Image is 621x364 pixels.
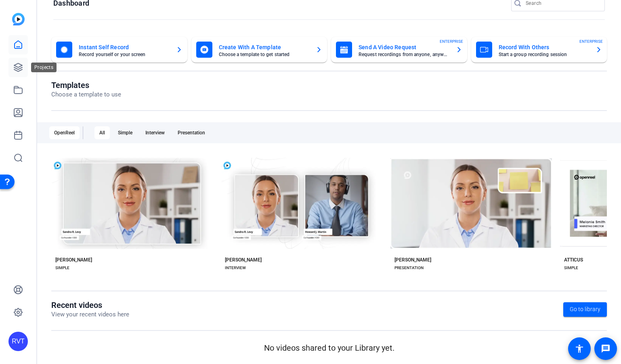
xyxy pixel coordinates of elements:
div: Projects [31,63,57,72]
mat-card-subtitle: Request recordings from anyone, anywhere [359,52,449,57]
div: Simple [113,126,137,139]
img: blue-gradient.svg [12,13,25,25]
span: ENTERPRISE [579,38,603,44]
span: Go to library [570,305,600,314]
div: INTERVIEW [225,265,246,271]
div: PRESENTATION [394,265,424,271]
mat-card-title: Instant Self Record [79,42,170,52]
button: Record With OthersStart a group recording sessionENTERPRISE [471,37,607,63]
div: [PERSON_NAME] [55,257,92,263]
mat-card-subtitle: Start a group recording session [499,52,590,57]
mat-card-subtitle: Record yourself or your screen [79,52,170,57]
div: SIMPLE [564,265,578,271]
a: Go to library [563,302,607,317]
mat-card-title: Send A Video Request [359,42,449,52]
button: Instant Self RecordRecord yourself or your screen [51,37,187,63]
p: View your recent videos here [51,310,129,319]
div: RVT [8,332,28,351]
div: SIMPLE [55,265,69,271]
div: All [94,126,110,139]
mat-card-subtitle: Choose a template to get started [219,52,310,57]
mat-icon: accessibility [575,344,584,354]
mat-icon: message [601,344,611,354]
div: [PERSON_NAME] [225,257,262,263]
mat-card-title: Create With A Template [219,42,310,52]
button: Send A Video RequestRequest recordings from anyone, anywhereENTERPRISE [331,37,467,63]
h1: Templates [51,80,121,90]
p: Choose a template to use [51,90,121,99]
mat-card-title: Record With Others [499,42,590,52]
span: ENTERPRISE [440,38,463,44]
h1: Recent videos [51,300,129,310]
button: Create With A TemplateChoose a template to get started [191,37,327,63]
div: OpenReel [49,126,80,139]
div: Interview [141,126,170,139]
div: ATTICUS [564,257,583,263]
div: [PERSON_NAME] [394,257,431,263]
p: No videos shared to your Library yet. [51,342,607,354]
div: Presentation [173,126,210,139]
